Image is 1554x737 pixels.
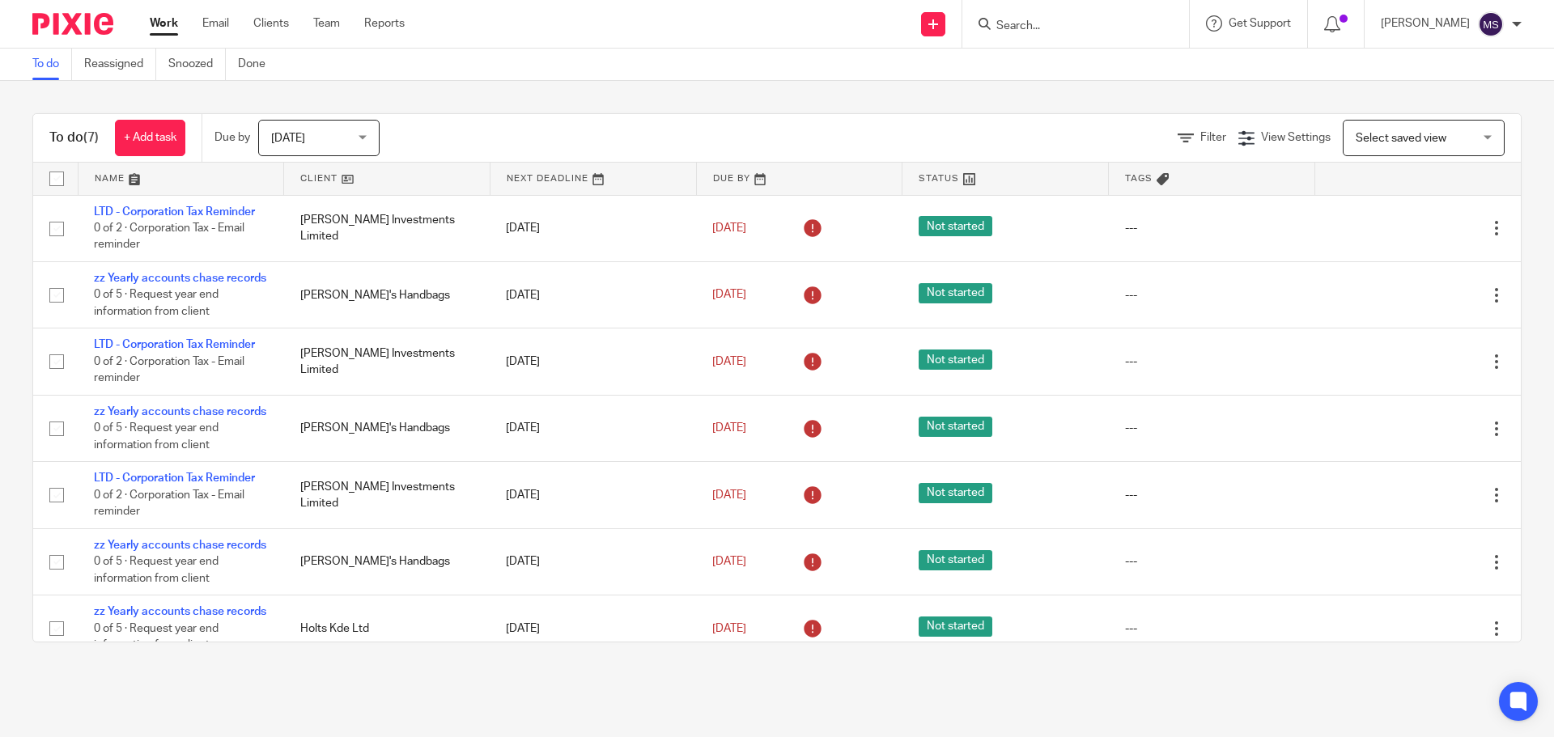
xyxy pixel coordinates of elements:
[94,606,266,617] a: zz Yearly accounts chase records
[919,417,992,437] span: Not started
[919,616,992,637] span: Not started
[168,49,226,80] a: Snoozed
[490,528,696,595] td: [DATE]
[94,472,255,484] a: LTD - Corporation Tax Reminder
[712,556,746,567] span: [DATE]
[115,120,185,156] a: + Add task
[94,273,266,284] a: zz Yearly accounts chase records
[284,528,490,595] td: [PERSON_NAME]'s Handbags
[94,339,255,350] a: LTD - Corporation Tax Reminder
[490,395,696,461] td: [DATE]
[284,595,490,662] td: Holts Kde Ltd
[712,489,746,501] span: [DATE]
[49,129,99,146] h1: To do
[490,261,696,328] td: [DATE]
[712,290,746,301] span: [DATE]
[94,206,255,218] a: LTD - Corporation Tax Reminder
[150,15,178,32] a: Work
[94,540,266,551] a: zz Yearly accounts chase records
[94,356,244,384] span: 0 of 2 · Corporation Tax - Email reminder
[490,328,696,395] td: [DATE]
[202,15,229,32] a: Email
[313,15,340,32] a: Team
[284,195,490,261] td: [PERSON_NAME] Investments Limited
[84,49,156,80] a: Reassigned
[1478,11,1504,37] img: svg%3E
[94,290,219,318] span: 0 of 5 · Request year end information from client
[83,131,99,144] span: (7)
[1125,287,1299,303] div: ---
[32,49,72,80] a: To do
[94,222,244,251] span: 0 of 2 · Corporation Tax - Email reminder
[253,15,289,32] a: Clients
[32,13,113,35] img: Pixie
[712,422,746,434] span: [DATE]
[1356,133,1446,144] span: Select saved view
[1125,621,1299,637] div: ---
[94,489,244,518] span: 0 of 2 · Corporation Tax - Email reminder
[1125,174,1153,183] span: Tags
[94,406,266,417] a: zz Yearly accounts chase records
[1381,15,1470,32] p: [PERSON_NAME]
[238,49,278,80] a: Done
[94,623,219,651] span: 0 of 5 · Request year end information from client
[284,395,490,461] td: [PERSON_NAME]'s Handbags
[712,222,746,234] span: [DATE]
[94,422,219,451] span: 0 of 5 · Request year end information from client
[919,483,992,503] span: Not started
[1125,420,1299,436] div: ---
[1125,354,1299,370] div: ---
[1125,487,1299,503] div: ---
[995,19,1140,34] input: Search
[1229,18,1291,29] span: Get Support
[284,261,490,328] td: [PERSON_NAME]'s Handbags
[490,462,696,528] td: [DATE]
[284,328,490,395] td: [PERSON_NAME] Investments Limited
[919,550,992,570] span: Not started
[214,129,250,146] p: Due by
[919,216,992,236] span: Not started
[490,595,696,662] td: [DATE]
[1261,132,1331,143] span: View Settings
[1200,132,1226,143] span: Filter
[712,356,746,367] span: [DATE]
[919,349,992,370] span: Not started
[712,623,746,634] span: [DATE]
[271,133,305,144] span: [DATE]
[919,283,992,303] span: Not started
[1125,220,1299,236] div: ---
[490,195,696,261] td: [DATE]
[94,556,219,584] span: 0 of 5 · Request year end information from client
[284,462,490,528] td: [PERSON_NAME] Investments Limited
[364,15,405,32] a: Reports
[1125,553,1299,570] div: ---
